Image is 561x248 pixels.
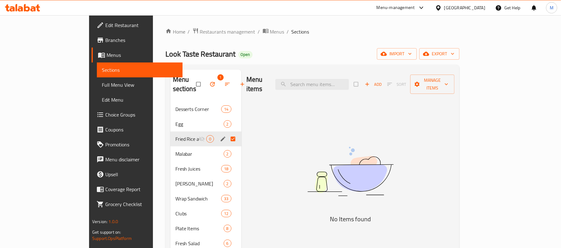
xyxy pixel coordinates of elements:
[221,195,231,202] div: items
[92,48,183,62] a: Menus
[188,28,190,35] li: /
[224,121,231,127] span: 2
[92,33,183,48] a: Branches
[238,52,253,57] span: Open
[415,76,449,92] span: Manage items
[221,105,231,113] div: items
[175,105,221,113] span: Desserts Corner
[108,218,118,226] span: 1.0.0
[165,28,460,36] nav: breadcrumb
[219,135,228,143] button: edit
[444,4,485,11] div: [GEOGRAPHIC_DATA]
[424,50,454,58] span: export
[275,79,349,90] input: search
[246,75,268,94] h2: Menu items
[105,141,178,148] span: Promotions
[287,28,289,35] li: /
[170,221,241,236] div: Plate Items8
[221,166,231,172] span: 18
[377,4,415,11] div: Menu-management
[292,28,309,35] span: Sections
[193,28,255,36] a: Restaurants management
[175,210,221,217] span: Clubs
[175,195,221,202] span: Wrap Sandwich
[92,107,183,122] a: Choice Groups
[105,111,178,118] span: Choice Groups
[175,180,224,187] div: Kulukki Sarbath
[97,62,183,77] a: Sections
[175,225,224,232] span: Plate Items
[170,161,241,176] div: Fresh Juices18
[170,117,241,131] div: Egg2
[170,146,241,161] div: Malabar2
[105,21,178,29] span: Edit Restaurant
[175,180,224,187] span: [PERSON_NAME]
[224,241,231,246] span: 6
[92,152,183,167] a: Menu disclaimer
[363,80,383,89] span: Add item
[363,80,383,89] button: Add
[97,77,183,92] a: Full Menu View
[238,51,253,58] div: Open
[102,81,178,89] span: Full Menu View
[175,240,224,247] span: Fresh Salad
[105,186,178,193] span: Coverage Report
[92,228,121,236] span: Get support on:
[273,214,428,224] h5: No Items found
[193,78,206,90] span: Select all sections
[92,218,107,226] span: Version:
[221,211,231,217] span: 12
[206,135,214,143] div: items
[92,137,183,152] a: Promotions
[221,196,231,202] span: 33
[221,106,231,112] span: 14
[97,92,183,107] a: Edit Menu
[270,28,284,35] span: Menus
[105,36,178,44] span: Branches
[175,165,221,172] span: Fresh Juices
[170,206,241,221] div: Clubs12
[221,165,231,172] div: items
[258,28,260,35] li: /
[224,181,231,187] span: 2
[382,50,412,58] span: import
[383,80,410,89] span: Sort items
[102,66,178,74] span: Sections
[165,47,236,61] span: Look Taste Restaurant
[217,74,224,80] span: 1
[102,96,178,103] span: Edit Menu
[173,75,196,94] h2: Menu sections
[107,51,178,59] span: Menus
[199,136,205,142] svg: Inactive section
[221,77,235,91] span: Sort sections
[200,28,255,35] span: Restaurants management
[170,131,241,146] div: Fried Rice and Noodles0edit
[92,182,183,197] a: Coverage Report
[92,234,132,242] a: Support.OpsPlatform
[105,126,178,133] span: Coupons
[175,120,224,128] span: Egg
[175,150,224,158] div: Malabar
[92,18,183,33] a: Edit Restaurant
[170,176,241,191] div: [PERSON_NAME]2
[365,81,382,88] span: Add
[105,156,178,163] span: Menu disclaimer
[263,28,284,36] a: Menus
[105,200,178,208] span: Grocery Checklist
[170,191,241,206] div: Wrap Sandwich33
[224,240,231,247] div: items
[377,48,417,60] button: import
[224,150,231,158] div: items
[92,122,183,137] a: Coupons
[224,225,231,232] div: items
[175,135,199,143] span: Fried Rice and Noodles
[224,151,231,157] span: 2
[273,130,428,213] img: dish.svg
[170,102,241,117] div: Desserts Corner14
[207,136,214,142] span: 0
